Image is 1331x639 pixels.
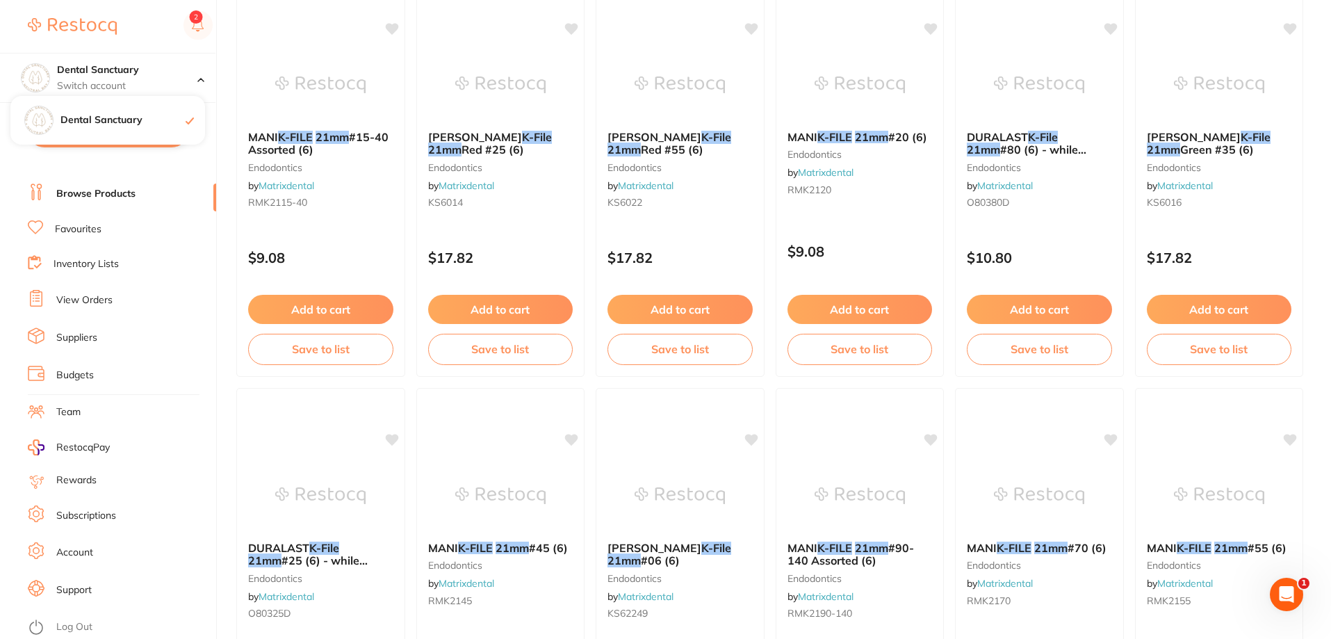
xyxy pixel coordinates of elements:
[1214,541,1248,555] em: 21mm
[967,131,1112,156] b: DURALAST K-File 21mm #80 (6) - while stocks last
[798,590,854,603] a: Matrixdental
[787,541,914,567] span: #90-140 Assorted (6)
[428,130,522,144] span: [PERSON_NAME]
[28,617,212,639] button: Log Out
[1248,541,1287,555] span: #55 (6)
[855,541,888,555] em: 21mm
[248,542,393,567] b: DURALAST K-File 21mm #25 (6) - while stocks last
[1147,541,1177,555] span: MANI
[967,179,1033,192] span: by
[888,130,927,144] span: #20 (6)
[28,439,110,455] a: RestocqPay
[56,509,116,523] a: Subscriptions
[967,143,1000,156] em: 21mm
[787,166,854,179] span: by
[1147,577,1213,590] span: by
[967,594,1011,607] span: RMK2170
[275,50,366,120] img: MANI K-FILE 21mm #15-40 Assorted (6)
[1147,131,1292,156] b: Kerr K-File 21mm Green #35 (6)
[1270,578,1303,611] iframe: Intercom live chat
[248,131,393,156] b: MANI K-FILE 21mm #15-40 Assorted (6)
[1174,50,1264,120] img: Kerr K-File 21mm Green #35 (6)
[248,295,393,324] button: Add to cart
[458,541,493,555] em: K-FILE
[618,590,673,603] a: Matrixdental
[248,196,307,209] span: RMK2115-40
[787,607,852,620] span: RMK2190-140
[496,541,529,555] em: 21mm
[994,50,1084,120] img: DURALAST K-File 21mm #80 (6) - while stocks last
[248,573,393,584] small: endodontics
[57,79,197,93] p: Switch account
[455,50,546,120] img: Kerr K-File 21mm Red #25 (6)
[28,439,44,455] img: RestocqPay
[967,334,1112,364] button: Save to list
[635,50,725,120] img: Kerr K-File 21mm Red #55 (6)
[967,560,1112,571] small: endodontics
[428,250,573,266] p: $17.82
[428,560,573,571] small: endodontics
[607,541,701,555] span: [PERSON_NAME]
[55,223,101,236] a: Favourites
[56,441,110,455] span: RestocqPay
[28,10,117,42] a: Restocq Logo
[787,295,933,324] button: Add to cart
[455,461,546,531] img: MANI K-FILE 21mm #45 (6)
[967,130,1028,144] span: DURALAST
[967,250,1112,266] p: $10.80
[967,577,1033,590] span: by
[1177,541,1211,555] em: K-FILE
[607,143,641,156] em: 21mm
[817,130,852,144] em: K-FILE
[607,162,753,173] small: endodontics
[259,179,314,192] a: Matrixdental
[275,461,366,531] img: DURALAST K-File 21mm #25 (6) - while stocks last
[1147,560,1292,571] small: endodontics
[22,64,49,92] img: Dental Sanctuary
[462,143,524,156] span: Red #25 (6)
[428,577,494,590] span: by
[701,130,731,144] em: K-File
[259,590,314,603] a: Matrixdental
[278,130,313,144] em: K-FILE
[607,295,753,324] button: Add to cart
[248,541,309,555] span: DURALAST
[57,63,197,77] h4: Dental Sanctuary
[248,130,389,156] span: #15-40 Assorted (6)
[994,461,1084,531] img: MANI K-FILE 21mm #70 (6)
[439,179,494,192] a: Matrixdental
[1147,179,1213,192] span: by
[248,179,314,192] span: by
[248,607,291,620] span: O80325D
[607,542,753,567] b: Kerr K-File 21mm #06 (6)
[618,179,673,192] a: Matrixdental
[787,130,817,144] span: MANI
[1147,594,1191,607] span: RMK2155
[248,250,393,266] p: $9.08
[1028,130,1058,144] em: K-File
[607,250,753,266] p: $17.82
[56,546,93,560] a: Account
[428,143,462,156] em: 21mm
[309,541,339,555] em: K-File
[787,131,933,143] b: MANI K-FILE 21mm #20 (6)
[1147,196,1182,209] span: KS6016
[607,607,648,620] span: KS62249
[248,590,314,603] span: by
[56,369,94,382] a: Budgets
[56,187,136,201] a: Browse Products
[787,243,933,259] p: $9.08
[428,131,573,156] b: Kerr K-File 21mm Red #25 (6)
[1147,250,1292,266] p: $17.82
[1068,541,1107,555] span: #70 (6)
[428,334,573,364] button: Save to list
[428,541,458,555] span: MANI
[787,149,933,160] small: endodontics
[248,553,368,580] span: #25 (6) - while stocks last
[641,143,703,156] span: Red #55 (6)
[316,130,349,144] em: 21mm
[787,334,933,364] button: Save to list
[967,196,1009,209] span: O80380D
[1241,130,1271,144] em: K-File
[967,162,1112,173] small: endodontics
